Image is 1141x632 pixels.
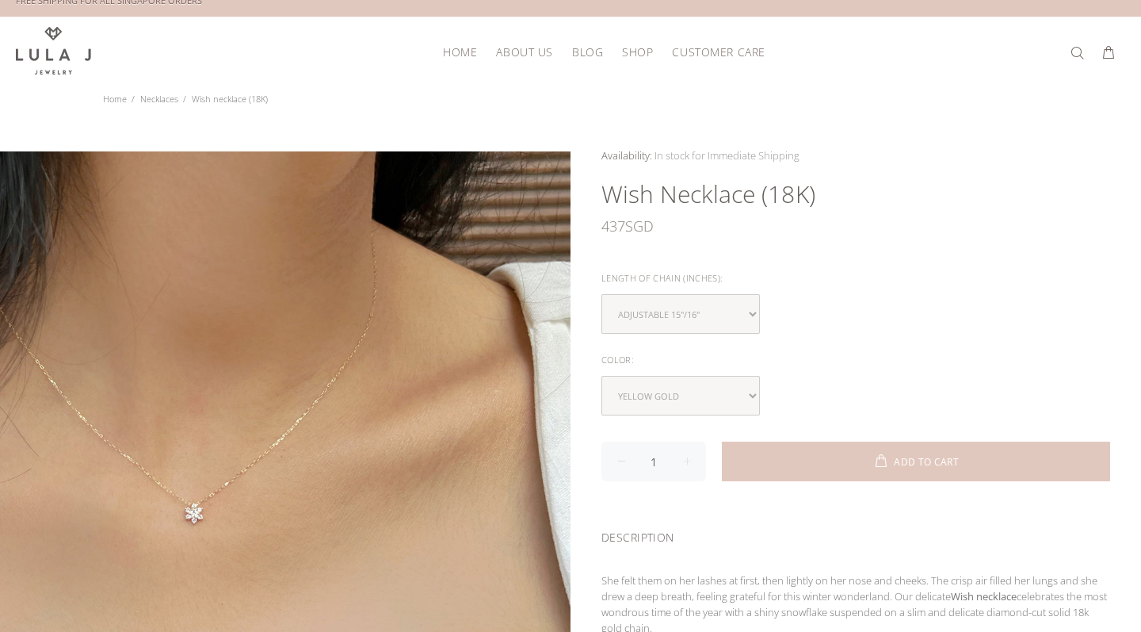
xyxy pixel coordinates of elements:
[601,510,1110,560] div: DESCRIPTION
[672,46,765,58] span: Customer Care
[601,350,1110,370] div: Color:
[103,93,127,105] a: Home
[601,210,625,242] span: 437
[622,46,653,58] span: Shop
[563,40,612,64] a: Blog
[612,40,662,64] a: Shop
[601,268,1110,289] div: Length of Chain (inches):
[140,93,178,105] a: Necklaces
[192,93,268,105] span: Wish necklace (18K)
[433,40,487,64] a: HOME
[662,40,765,64] a: Customer Care
[951,589,1017,603] strong: Wish necklace
[601,210,1110,242] div: SGD
[443,46,477,58] span: HOME
[601,148,652,163] span: Availability:
[722,442,1110,481] button: ADD TO CART
[894,458,959,467] span: ADD TO CART
[601,178,1110,210] h1: Wish necklace (18K)
[572,46,603,58] span: Blog
[487,40,562,64] a: About Us
[654,148,799,163] span: In stock for Immediate Shipping
[496,46,552,58] span: About Us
